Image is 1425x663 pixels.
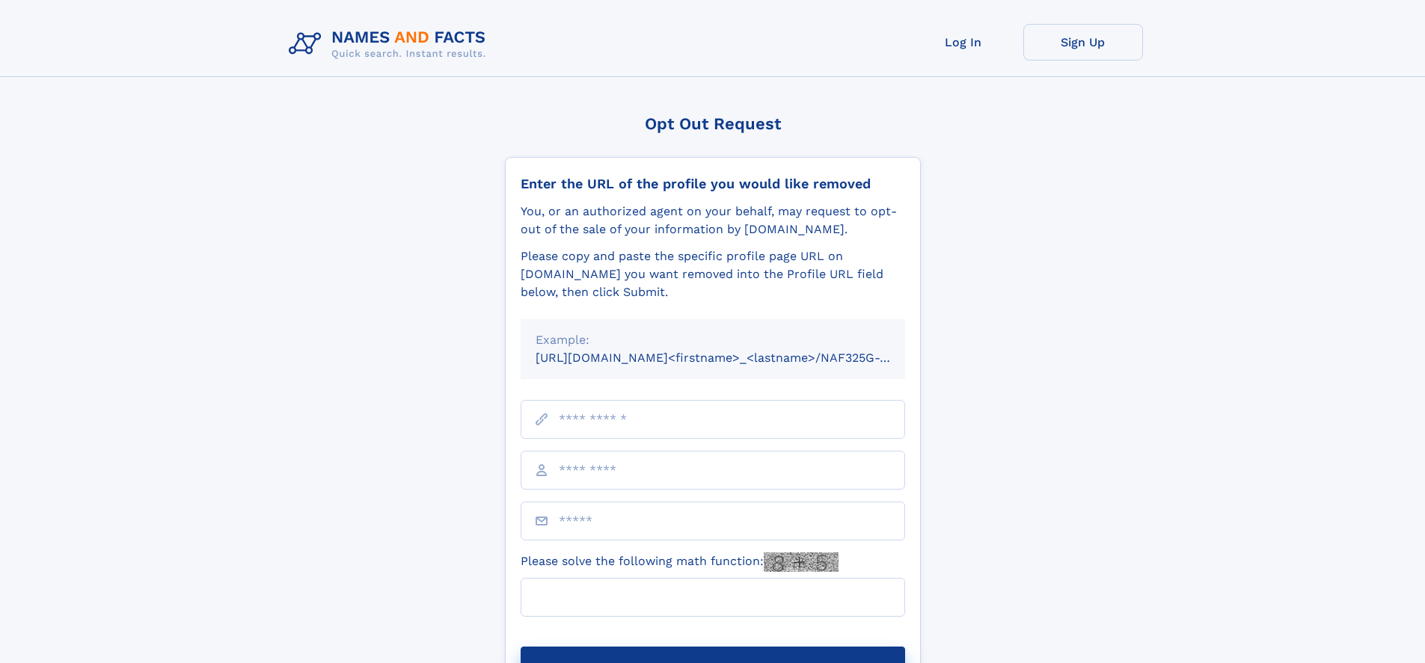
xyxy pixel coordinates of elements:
[283,24,498,64] img: Logo Names and Facts
[505,114,921,133] div: Opt Out Request
[521,176,905,192] div: Enter the URL of the profile you would like removed
[904,24,1023,61] a: Log In
[521,552,839,572] label: Please solve the following math function:
[521,247,905,301] div: Please copy and paste the specific profile page URL on [DOMAIN_NAME] you want removed into the Pr...
[536,351,934,365] small: [URL][DOMAIN_NAME]<firstname>_<lastname>/NAF325G-xxxxxxxx
[1023,24,1143,61] a: Sign Up
[521,203,905,238] div: You, or an authorized agent on your behalf, may request to opt-out of the sale of your informatio...
[536,331,890,349] div: Example:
